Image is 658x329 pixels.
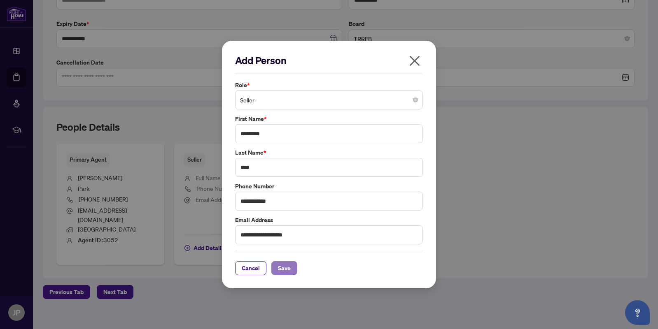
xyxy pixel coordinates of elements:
h2: Add Person [235,54,423,67]
span: close-circle [413,97,418,102]
span: Seller [240,92,418,108]
button: Cancel [235,261,266,275]
button: Open asap [625,300,650,325]
label: Last Name [235,148,423,157]
span: close [408,54,421,67]
label: First Name [235,114,423,123]
button: Save [271,261,297,275]
label: Role [235,81,423,90]
span: Cancel [242,262,260,275]
label: Email Address [235,215,423,225]
span: Save [278,262,291,275]
label: Phone Number [235,182,423,191]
